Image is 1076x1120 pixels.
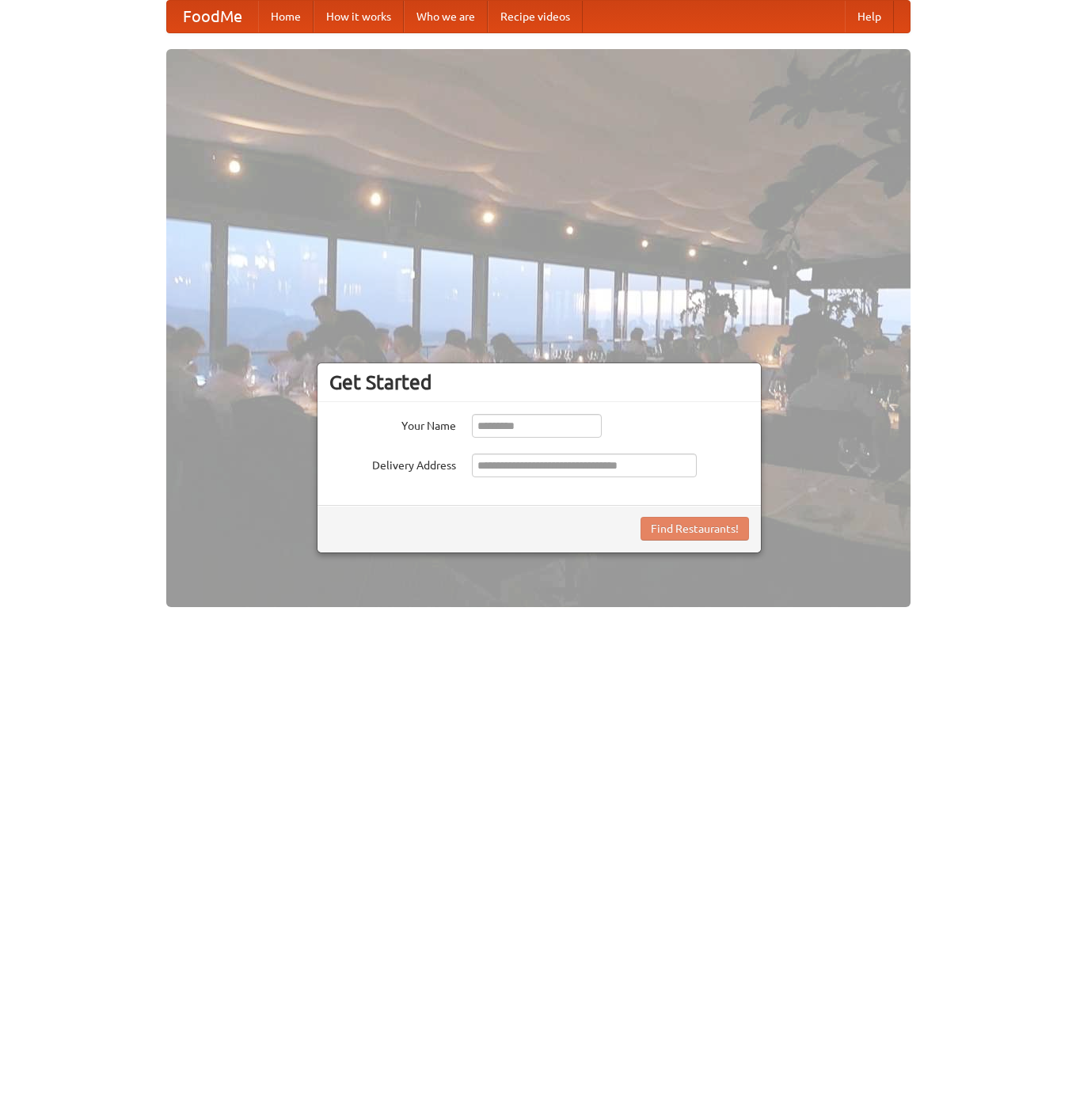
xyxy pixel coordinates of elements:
[329,370,749,394] h3: Get Started
[404,1,488,32] a: Who we are
[845,1,894,32] a: Help
[329,414,456,434] label: Your Name
[329,454,456,473] label: Delivery Address
[314,1,404,32] a: How it works
[488,1,583,32] a: Recipe videos
[167,1,258,32] a: FoodMe
[641,517,749,541] button: Find Restaurants!
[258,1,314,32] a: Home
